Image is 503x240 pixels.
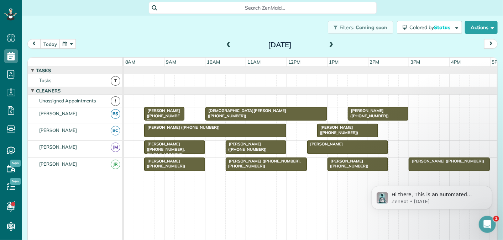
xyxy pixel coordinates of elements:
[356,24,388,31] span: Coming soon
[111,143,120,152] span: JM
[144,125,220,130] span: [PERSON_NAME] ([PHONE_NUMBER])
[225,142,267,151] span: [PERSON_NAME] ([PHONE_NUMBER])
[484,39,498,49] button: next
[287,59,302,65] span: 12pm
[124,59,137,65] span: 8am
[38,144,79,150] span: [PERSON_NAME]
[465,21,498,34] button: Actions
[397,21,462,34] button: Colored byStatus
[38,127,79,133] span: [PERSON_NAME]
[361,171,503,221] iframe: Intercom notifications message
[111,76,120,86] span: T
[111,126,120,135] span: BC
[111,160,120,169] span: JR
[111,109,120,119] span: BS
[409,24,453,31] span: Colored by
[491,59,503,65] span: 5pm
[35,88,62,94] span: Cleaners
[111,96,120,106] span: !
[38,98,97,103] span: Unassigned Appointments
[340,24,355,31] span: Filters:
[205,59,221,65] span: 10am
[409,59,421,65] span: 3pm
[493,216,499,222] span: 1
[35,68,52,73] span: Tasks
[10,160,21,167] span: New
[225,159,301,169] span: [PERSON_NAME] ([PHONE_NUMBER], [PHONE_NUMBER])
[347,108,389,118] span: [PERSON_NAME] ([PHONE_NUMBER])
[327,159,369,169] span: [PERSON_NAME] ([PHONE_NUMBER])
[144,142,185,157] span: [PERSON_NAME] ([PHONE_NUMBER], [PHONE_NUMBER])
[434,24,451,31] span: Status
[205,108,286,118] span: [DEMOGRAPHIC_DATA][PERSON_NAME] ([PHONE_NUMBER])
[328,59,340,65] span: 1pm
[307,142,344,146] span: [PERSON_NAME]
[38,161,79,167] span: [PERSON_NAME]
[144,159,185,169] span: [PERSON_NAME] ([PHONE_NUMBER])
[27,39,41,49] button: prev
[479,216,496,233] iframe: Intercom live chat
[235,41,324,49] h2: [DATE]
[40,39,60,49] button: today
[38,111,79,116] span: [PERSON_NAME]
[144,108,180,123] span: [PERSON_NAME] ([PHONE_NUMBER])
[246,59,262,65] span: 11am
[368,59,381,65] span: 2pm
[450,59,462,65] span: 4pm
[317,125,358,135] span: [PERSON_NAME] ([PHONE_NUMBER])
[164,59,178,65] span: 9am
[38,78,53,83] span: Tasks
[10,178,21,185] span: New
[408,159,484,164] span: [PERSON_NAME] ([PHONE_NUMBER])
